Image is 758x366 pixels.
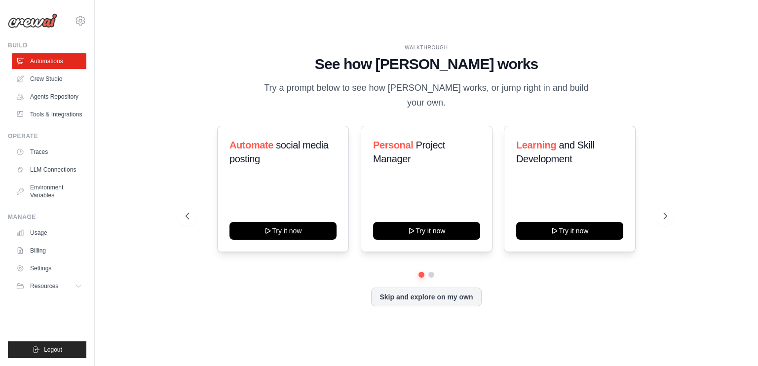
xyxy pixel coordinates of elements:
[12,278,86,294] button: Resources
[12,89,86,105] a: Agents Repository
[12,144,86,160] a: Traces
[516,140,594,164] span: and Skill Development
[12,53,86,69] a: Automations
[12,180,86,203] a: Environment Variables
[8,13,57,28] img: Logo
[30,282,58,290] span: Resources
[8,341,86,358] button: Logout
[12,225,86,241] a: Usage
[229,140,329,164] span: social media posting
[373,140,413,150] span: Personal
[373,140,445,164] span: Project Manager
[261,81,592,110] p: Try a prompt below to see how [PERSON_NAME] works, or jump right in and build your own.
[229,140,273,150] span: Automate
[373,222,480,240] button: Try it now
[8,41,86,49] div: Build
[186,55,667,73] h1: See how [PERSON_NAME] works
[44,346,62,354] span: Logout
[12,162,86,178] a: LLM Connections
[12,107,86,122] a: Tools & Integrations
[516,140,556,150] span: Learning
[516,222,623,240] button: Try it now
[8,132,86,140] div: Operate
[229,222,337,240] button: Try it now
[12,260,86,276] a: Settings
[12,243,86,258] a: Billing
[186,44,667,51] div: WALKTHROUGH
[371,288,481,306] button: Skip and explore on my own
[12,71,86,87] a: Crew Studio
[8,213,86,221] div: Manage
